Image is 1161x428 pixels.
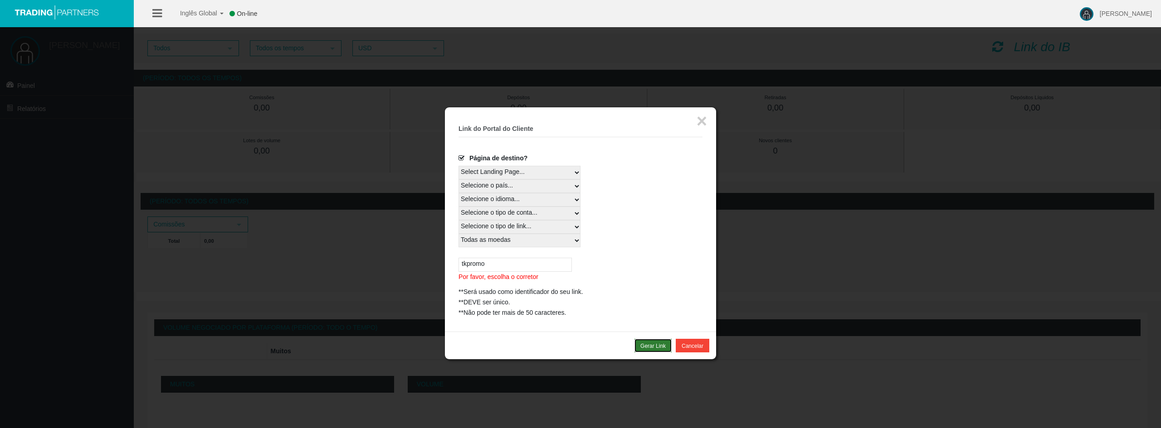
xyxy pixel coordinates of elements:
font: On-line [237,10,257,17]
input: ShortCode para seu link (opcional) [459,258,572,272]
font: Gerar Link [640,343,666,349]
img: logo.svg [11,5,102,19]
font: Inglês Global [180,10,217,17]
button: Cancelar [676,339,709,352]
button: Gerar Link [634,339,672,352]
font: **DEVE ser único. [459,298,510,306]
span: [PERSON_NAME] [1100,10,1152,17]
font: **Não pode ter mais de 50 caracteres. [459,309,566,316]
font: Link do Portal do Cliente [459,125,533,132]
img: imagem do usuário [1080,7,1093,21]
font: × [697,111,707,131]
font: Por favor, escolha o corretor [459,273,538,280]
font: Cancelar [682,343,703,349]
font: Página de destino? [469,154,527,162]
font: **Será usado como identificador do seu link. [459,288,583,295]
